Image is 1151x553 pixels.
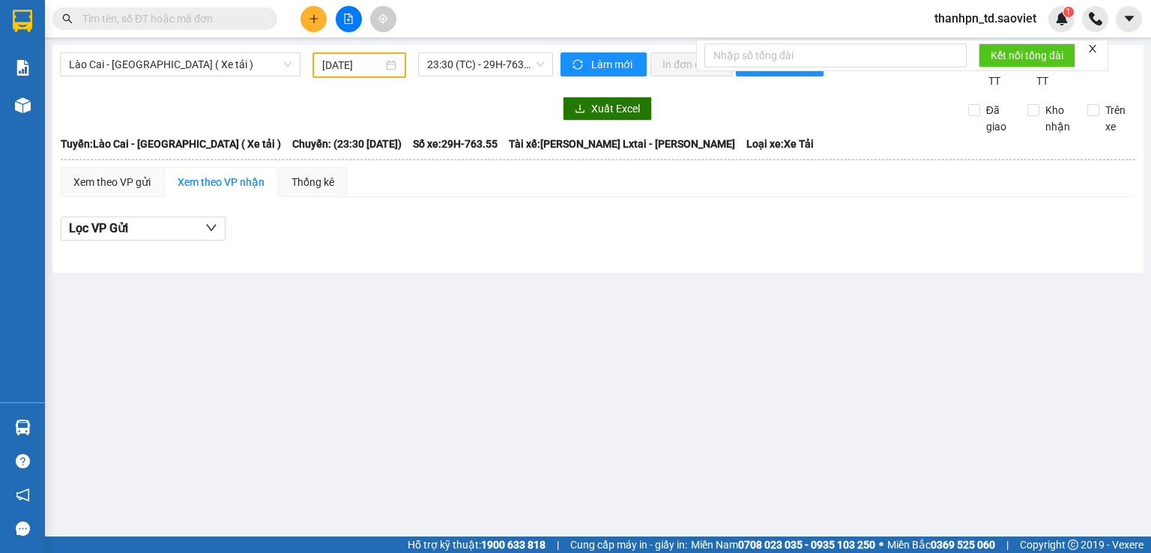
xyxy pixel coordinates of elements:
button: In đơn chọn [650,52,732,76]
span: question-circle [16,454,30,468]
b: Tuyến: Lào Cai - [GEOGRAPHIC_DATA] ( Xe tải ) [61,138,281,150]
span: Lào Cai - Hà Nội ( Xe tải ) [69,53,291,76]
span: Miền Nam [691,537,875,553]
sup: 1 [1063,7,1074,17]
button: Lọc VP Gửi [61,217,226,241]
span: Kho nhận [1039,102,1076,135]
span: Hỗ trợ kỹ thuật: [408,537,546,553]
button: aim [370,6,396,32]
strong: 1900 633 818 [481,539,546,551]
span: message [16,522,30,536]
span: notification [16,488,30,502]
span: Đã giao [980,102,1017,135]
span: file-add [343,13,354,24]
button: plus [300,6,327,32]
button: caret-down [1116,6,1142,32]
span: Kết nối tổng đài [991,47,1063,64]
button: Kết nối tổng đài [979,43,1075,67]
span: search [62,13,73,24]
span: down [205,222,217,234]
span: caret-down [1123,12,1136,25]
img: solution-icon [15,60,31,76]
span: aim [378,13,388,24]
span: thanhpn_td.saoviet [922,9,1048,28]
span: ⚪️ [879,542,883,548]
span: Cung cấp máy in - giấy in: [570,537,687,553]
button: file-add [336,6,362,32]
img: warehouse-icon [15,97,31,113]
img: warehouse-icon [15,420,31,435]
span: download [575,103,585,115]
img: phone-icon [1089,12,1102,25]
div: Thống kê [291,174,334,190]
strong: 0369 525 060 [931,539,995,551]
input: 22/11/2022 [322,57,382,73]
span: Tài xế: [PERSON_NAME] Lxtai - [PERSON_NAME] [509,136,735,152]
span: 1 [1066,7,1071,17]
button: syncLàm mới [561,52,647,76]
span: Trên xe [1099,102,1136,135]
img: icon-new-feature [1055,12,1069,25]
span: Số xe: 29H-763.55 [413,136,498,152]
span: Làm mới [591,56,635,73]
span: Chuyến: (23:30 [DATE]) [292,136,402,152]
input: Tìm tên, số ĐT hoặc mã đơn [82,10,259,27]
span: 23:30 (TC) - 29H-763.55 [427,53,545,76]
span: | [1006,537,1009,553]
div: Xem theo VP gửi [73,174,151,190]
button: downloadXuất Excel [563,97,652,121]
span: Miền Bắc [887,537,995,553]
span: copyright [1068,540,1078,550]
span: | [557,537,559,553]
div: Xem theo VP nhận [178,174,265,190]
span: sync [573,59,585,71]
span: Xuất Excel [591,100,640,117]
span: Loại xe: Xe Tải [746,136,814,152]
span: close [1087,43,1098,54]
span: plus [309,13,319,24]
input: Nhập số tổng đài [704,43,967,67]
img: logo-vxr [13,10,32,32]
strong: 0708 023 035 - 0935 103 250 [738,539,875,551]
span: Lọc VP Gửi [69,219,128,238]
